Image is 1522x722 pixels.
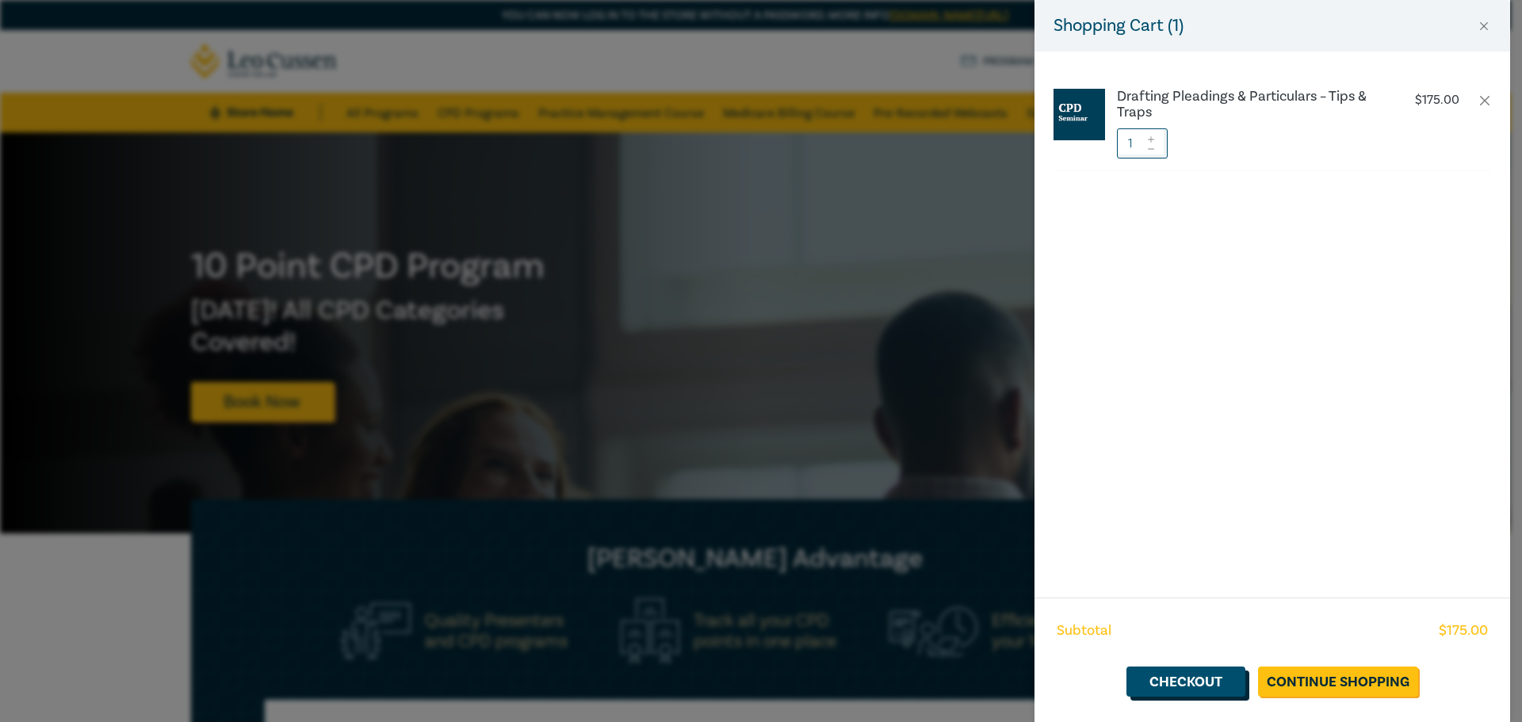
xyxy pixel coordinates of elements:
input: 1 [1117,128,1168,159]
a: Drafting Pleadings & Particulars – Tips & Traps [1117,89,1380,120]
span: Subtotal [1057,621,1111,641]
p: $ 175.00 [1415,93,1459,108]
img: CPD%20Seminar.jpg [1054,89,1105,140]
a: Continue Shopping [1258,667,1418,697]
a: Checkout [1126,667,1245,697]
span: $ 175.00 [1439,621,1488,641]
button: Close [1477,19,1491,33]
h5: Shopping Cart ( 1 ) [1054,13,1184,39]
